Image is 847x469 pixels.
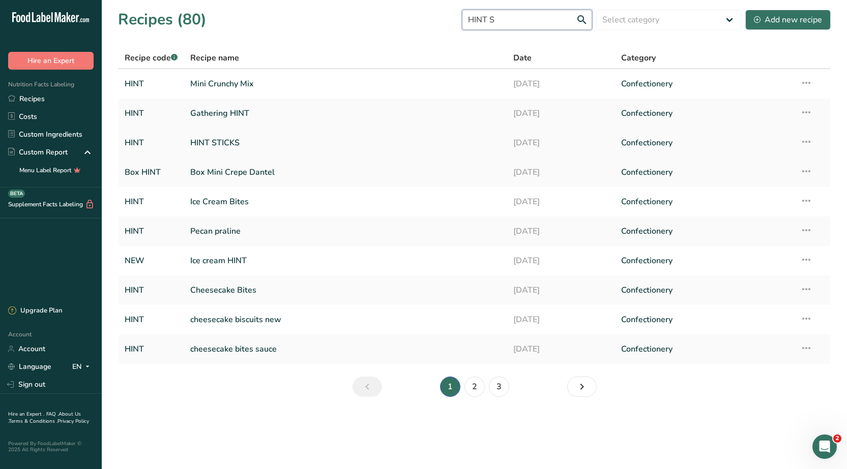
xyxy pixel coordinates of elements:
div: Powered By FoodLabelMaker © 2025 All Rights Reserved [8,441,94,453]
div: Add new recipe [754,14,822,26]
a: Confectionery [621,250,788,271]
a: [DATE] [513,338,609,360]
div: Upgrade Plan [8,306,62,316]
a: [DATE] [513,73,609,95]
a: [DATE] [513,309,609,330]
button: Hire an Expert [8,52,94,70]
a: Page 2. [464,377,485,397]
div: Custom Report [8,147,68,158]
a: HINT [125,221,178,242]
a: [DATE] [513,250,609,271]
a: Box Mini Crepe Dantel [190,162,501,183]
input: Search for recipe [462,10,592,30]
a: Next page [567,377,597,397]
a: Pecan praline [190,221,501,242]
a: HINT [125,191,178,212]
a: Confectionery [621,309,788,330]
a: Confectionery [621,73,788,95]
a: Confectionery [621,221,788,242]
a: Confectionery [621,338,788,360]
a: cheesecake bites sauce [190,338,501,360]
a: Privacy Policy [57,418,89,425]
iframe: Intercom live chat [812,434,837,459]
a: Hire an Expert . [8,411,44,418]
a: Cheesecake Bites [190,279,501,301]
a: HINT [125,309,178,330]
a: FAQ . [46,411,59,418]
div: BETA [8,190,25,198]
a: HINT STICKS [190,132,501,153]
span: Category [621,52,656,64]
span: Recipe code [125,52,178,64]
a: HINT [125,279,178,301]
a: HINT [125,132,178,153]
a: [DATE] [513,191,609,212]
a: [DATE] [513,103,609,124]
a: Previous page [353,377,382,397]
a: Terms & Conditions . [9,418,57,425]
span: Recipe name [190,52,239,64]
button: Add new recipe [745,10,831,30]
a: cheesecake biscuits new [190,309,501,330]
a: HINT [125,103,178,124]
a: Language [8,358,51,376]
a: Confectionery [621,132,788,153]
a: Ice cream HINT [190,250,501,271]
a: Confectionery [621,162,788,183]
span: 2 [833,434,841,443]
span: Date [513,52,532,64]
a: Gathering HINT [190,103,501,124]
a: [DATE] [513,132,609,153]
a: Confectionery [621,103,788,124]
a: [DATE] [513,162,609,183]
a: Confectionery [621,279,788,301]
a: Confectionery [621,191,788,212]
a: Mini Crunchy Mix [190,73,501,95]
a: Ice Cream Bites [190,191,501,212]
a: NEW [125,250,178,271]
a: Box HINT [125,162,178,183]
div: EN [72,361,94,373]
a: About Us . [8,411,81,425]
a: [DATE] [513,221,609,242]
a: [DATE] [513,279,609,301]
a: HINT [125,73,178,95]
a: HINT [125,338,178,360]
a: Page 3. [489,377,509,397]
h1: Recipes (80) [118,8,207,31]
